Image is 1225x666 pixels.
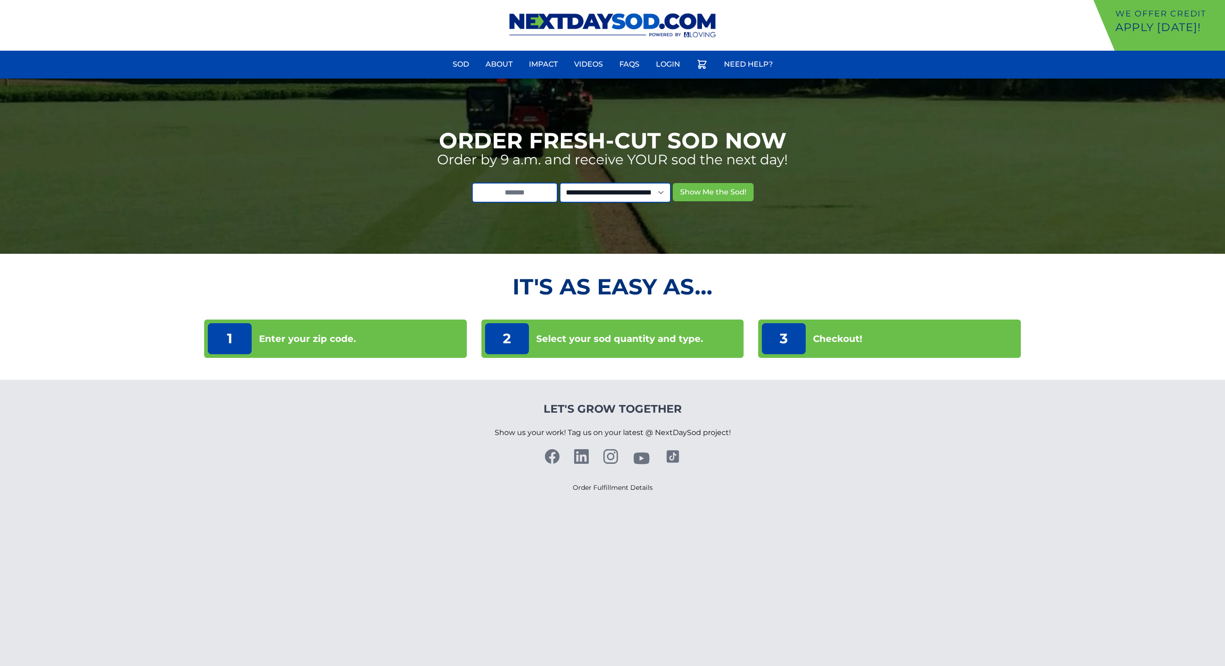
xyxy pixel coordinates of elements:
[1115,20,1221,35] p: Apply [DATE]!
[536,332,703,345] p: Select your sod quantity and type.
[573,483,653,492] a: Order Fulfillment Details
[204,276,1021,298] h2: It's as Easy As...
[485,323,529,354] p: 2
[1115,7,1221,20] p: We offer Credit
[650,53,686,75] a: Login
[259,332,356,345] p: Enter your zip code.
[495,402,731,416] h4: Let's Grow Together
[447,53,475,75] a: Sod
[569,53,608,75] a: Videos
[437,152,788,168] p: Order by 9 a.m. and receive YOUR sod the next day!
[439,130,787,152] h1: Order Fresh-Cut Sod Now
[495,416,731,449] p: Show us your work! Tag us on your latest @ NextDaySod project!
[673,183,754,201] button: Show Me the Sod!
[480,53,518,75] a: About
[614,53,645,75] a: FAQs
[813,332,862,345] p: Checkout!
[523,53,563,75] a: Impact
[208,323,252,354] p: 1
[718,53,778,75] a: Need Help?
[762,323,806,354] p: 3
